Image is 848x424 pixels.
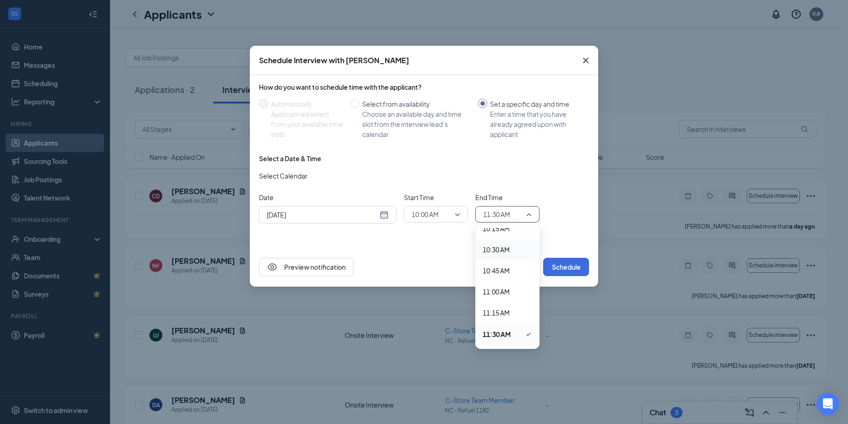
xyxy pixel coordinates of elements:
span: Date [259,192,396,202]
div: Schedule Interview with [PERSON_NAME] [259,55,409,65]
svg: Checkmark [525,329,532,340]
input: Aug 27, 2025 [267,210,378,220]
svg: Cross [580,55,591,66]
span: 10:15 AM [483,223,510,234]
svg: Eye [267,261,278,272]
span: Select Calendar [259,171,308,181]
span: End Time [475,192,540,202]
div: Automatically [271,99,343,109]
div: Open Intercom Messenger [817,393,839,415]
span: 10:30 AM [483,245,510,255]
div: Applicant will select from your available time slots [271,109,343,139]
div: How do you want to schedule time with the applicant? [259,82,589,92]
span: 11:30 AM [483,207,510,221]
span: 11:15 AM [483,308,510,318]
button: Schedule [543,258,589,276]
div: Select from availability [362,99,471,109]
span: 11:30 AM [483,329,511,339]
div: Select a Date & Time [259,154,321,163]
span: 10:45 AM [483,266,510,276]
button: Close [573,46,598,75]
span: 10:00 AM [412,207,439,221]
div: Enter a time that you have already agreed upon with applicant [490,109,582,139]
div: Set a specific day and time [490,99,582,109]
button: EyePreview notification [259,258,353,276]
div: Choose an available day and time slot from the interview lead’s calendar [362,109,471,139]
span: 11:00 AM [483,287,510,297]
span: Start Time [404,192,468,202]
